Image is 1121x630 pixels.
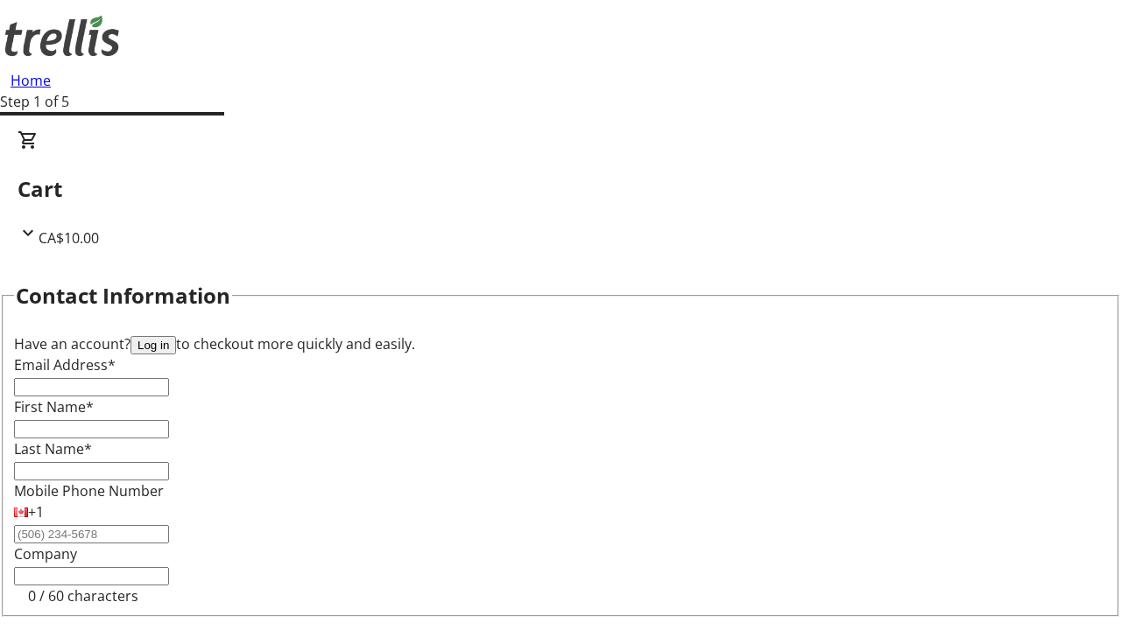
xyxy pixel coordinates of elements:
h2: Contact Information [16,280,230,311]
label: Mobile Phone Number [14,481,164,500]
button: Log in [130,336,176,354]
input: (506) 234-5678 [14,525,169,543]
h2: Cart [18,173,1103,205]
tr-character-limit: 0 / 60 characters [28,586,138,605]
div: Have an account? to checkout more quickly and easily. [14,333,1107,354]
label: Email Address* [14,355,116,374]
label: Last Name* [14,439,92,458]
div: CartCA$10.00 [18,129,1103,248]
label: First Name* [14,397,94,416]
span: CA$10.00 [39,228,99,248]
label: Company [14,544,77,563]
